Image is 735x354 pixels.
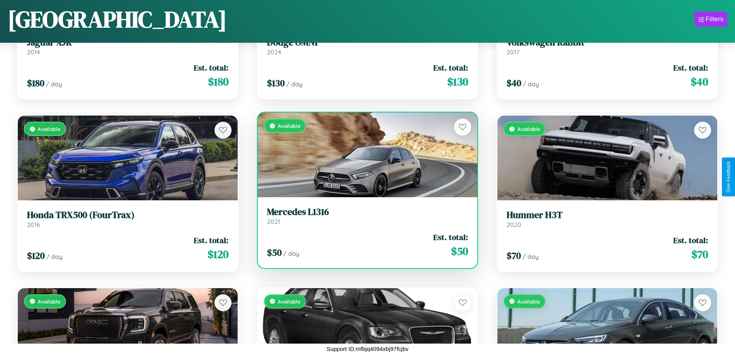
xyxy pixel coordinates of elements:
[673,62,708,73] span: Est. total:
[451,243,468,259] span: $ 50
[267,37,468,56] a: Dodge OMNI2024
[523,80,539,88] span: / day
[278,122,301,129] span: Available
[507,48,519,56] span: 2017
[507,37,708,56] a: Volkswagen Rabbit2017
[673,235,708,246] span: Est. total:
[326,344,409,354] p: Support ID: mfbjq4094xbj97fcjbv
[194,62,228,73] span: Est. total:
[208,247,228,262] span: $ 120
[46,253,63,260] span: / day
[694,12,727,27] button: Filters
[726,161,731,193] div: Give Feedback
[507,77,521,89] span: $ 40
[27,77,44,89] span: $ 180
[267,218,280,225] span: 2021
[706,15,723,23] div: Filters
[27,37,228,48] h3: Jaguar XJR
[208,74,228,89] span: $ 180
[267,48,281,56] span: 2024
[433,232,468,243] span: Est. total:
[27,48,40,56] span: 2014
[433,62,468,73] span: Est. total:
[267,37,468,48] h3: Dodge OMNI
[507,210,708,228] a: Hummer H3T2020
[38,126,61,132] span: Available
[507,37,708,48] h3: Volkswagen Rabbit
[447,74,468,89] span: $ 130
[194,235,228,246] span: Est. total:
[286,80,302,88] span: / day
[267,246,282,259] span: $ 50
[267,206,468,218] h3: Mercedes L1316
[27,221,40,228] span: 2016
[27,210,228,221] h3: Honda TRX500 (FourTrax)
[691,247,708,262] span: $ 70
[283,250,299,257] span: / day
[517,298,540,305] span: Available
[267,206,468,225] a: Mercedes L13162021
[27,37,228,56] a: Jaguar XJR2014
[38,298,61,305] span: Available
[267,77,285,89] span: $ 130
[691,74,708,89] span: $ 40
[522,253,539,260] span: / day
[507,221,521,228] span: 2020
[8,3,227,35] h1: [GEOGRAPHIC_DATA]
[278,298,301,305] span: Available
[517,126,540,132] span: Available
[46,80,62,88] span: / day
[507,249,521,262] span: $ 70
[507,210,708,221] h3: Hummer H3T
[27,249,45,262] span: $ 120
[27,210,228,228] a: Honda TRX500 (FourTrax)2016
